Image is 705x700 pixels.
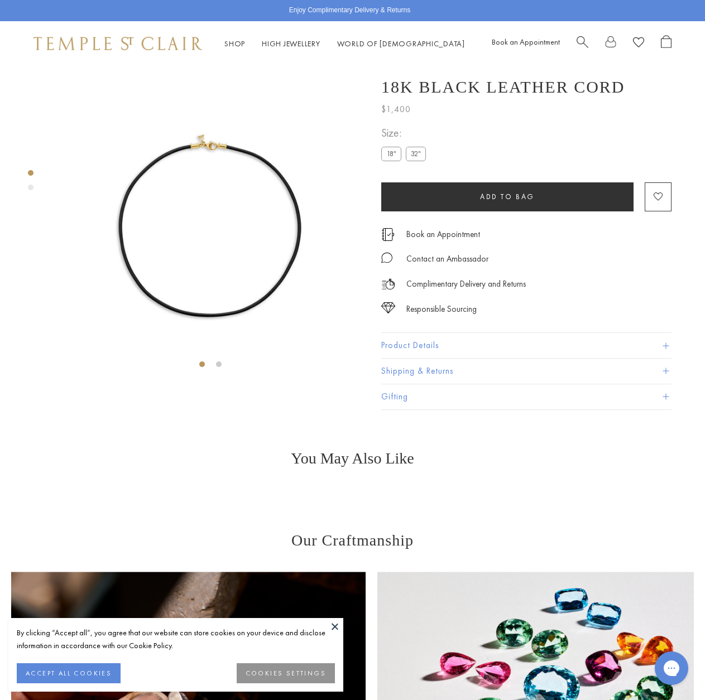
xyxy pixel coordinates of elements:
[649,648,694,689] iframe: Gorgias live chat messenger
[381,182,634,211] button: Add to bag
[406,252,488,266] div: Contact an Ambassador
[237,663,335,683] button: COOKIES SETTINGS
[289,5,410,16] p: Enjoy Complimentary Delivery & Returns
[28,167,33,199] div: Product gallery navigation
[381,78,625,96] h1: 18K Black Leather Cord
[381,302,395,313] img: icon_sourcing.svg
[224,37,465,51] nav: Main navigation
[381,102,411,117] span: $1,400
[17,626,335,652] div: By clicking “Accept all”, you agree that our website can store cookies on your device and disclos...
[406,147,426,161] label: 32"
[406,229,480,241] a: Book an Appointment
[56,66,365,374] img: N00001-BLK18
[661,35,672,52] a: Open Shopping Bag
[11,532,694,549] h3: Our Craftmanship
[480,192,535,202] span: Add to bag
[406,302,477,316] div: Responsible Sourcing
[381,147,401,161] label: 18"
[381,384,672,409] button: Gifting
[381,334,672,359] button: Product Details
[381,277,395,291] img: icon_delivery.svg
[381,359,672,384] button: Shipping & Returns
[33,37,202,50] img: Temple St. Clair
[633,35,644,52] a: View Wishlist
[224,38,245,49] a: ShopShop
[406,277,526,291] p: Complimentary Delivery and Returns
[337,38,465,49] a: World of [DEMOGRAPHIC_DATA]World of [DEMOGRAPHIC_DATA]
[577,35,588,52] a: Search
[492,37,560,47] a: Book an Appointment
[45,450,660,467] h3: You May Also Like
[17,663,121,683] button: ACCEPT ALL COOKIES
[381,124,430,143] span: Size:
[262,38,320,49] a: High JewelleryHigh Jewellery
[381,252,392,263] img: MessageIcon-01_2.svg
[381,228,395,241] img: icon_appointment.svg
